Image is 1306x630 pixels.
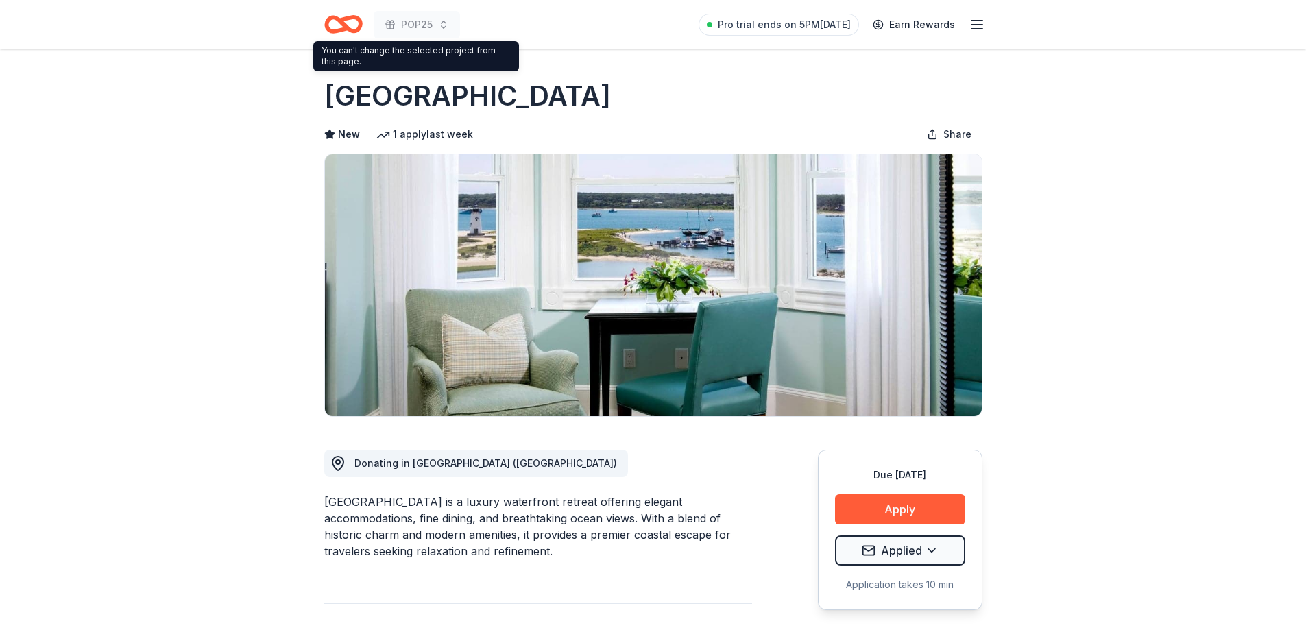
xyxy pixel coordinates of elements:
span: Pro trial ends on 5PM[DATE] [718,16,851,33]
img: Image for Harbor View Hotel [325,154,982,416]
button: POP25 [374,11,460,38]
div: [GEOGRAPHIC_DATA] is a luxury waterfront retreat offering elegant accommodations, fine dining, an... [324,494,752,559]
span: Donating in [GEOGRAPHIC_DATA] ([GEOGRAPHIC_DATA]) [354,457,617,469]
a: Home [324,8,363,40]
button: Apply [835,494,965,524]
button: Applied [835,535,965,566]
a: Pro trial ends on 5PM[DATE] [699,14,859,36]
a: Earn Rewards [864,12,963,37]
span: Applied [881,542,922,559]
span: New [338,126,360,143]
span: POP25 [401,16,433,33]
div: Due [DATE] [835,467,965,483]
button: Share [916,121,982,148]
div: Application takes 10 min [835,577,965,593]
div: You can't change the selected project from this page. [313,41,519,71]
div: 1 apply last week [376,126,473,143]
span: Share [943,126,971,143]
h1: [GEOGRAPHIC_DATA] [324,77,611,115]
